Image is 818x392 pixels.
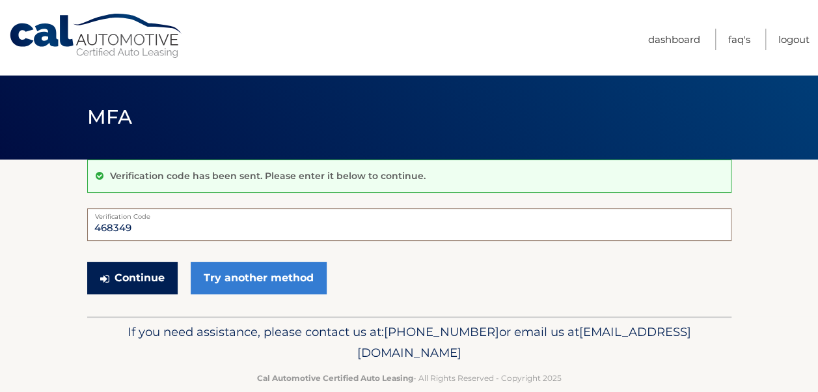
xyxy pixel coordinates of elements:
[96,371,723,385] p: - All Rights Reserved - Copyright 2025
[191,262,327,294] a: Try another method
[87,208,731,241] input: Verification Code
[87,208,731,219] label: Verification Code
[8,13,184,59] a: Cal Automotive
[728,29,750,50] a: FAQ's
[110,170,426,182] p: Verification code has been sent. Please enter it below to continue.
[357,324,691,360] span: [EMAIL_ADDRESS][DOMAIN_NAME]
[87,262,178,294] button: Continue
[87,105,133,129] span: MFA
[648,29,700,50] a: Dashboard
[257,373,413,383] strong: Cal Automotive Certified Auto Leasing
[96,322,723,363] p: If you need assistance, please contact us at: or email us at
[384,324,499,339] span: [PHONE_NUMBER]
[778,29,810,50] a: Logout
